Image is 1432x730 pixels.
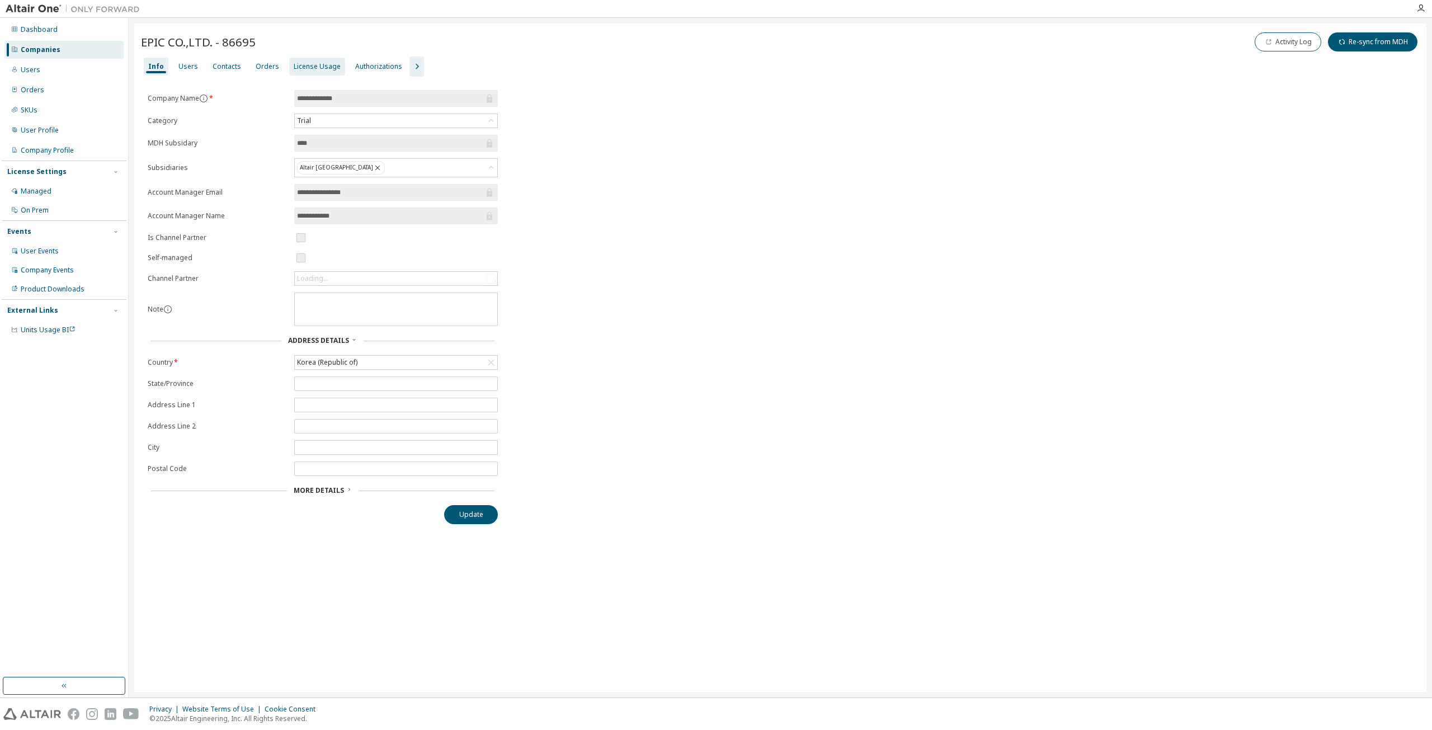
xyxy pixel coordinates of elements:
div: Loading... [297,274,328,283]
div: SKUs [21,106,37,115]
label: Is Channel Partner [148,233,288,242]
div: Loading... [295,272,497,285]
div: Product Downloads [21,285,84,294]
div: Trial [295,115,313,127]
div: Trial [295,114,497,128]
span: Address Details [288,336,349,345]
div: Companies [21,45,60,54]
label: City [148,443,288,452]
img: Altair One [6,3,145,15]
div: Website Terms of Use [182,705,265,714]
div: Users [21,65,40,74]
img: altair_logo.svg [3,708,61,720]
img: facebook.svg [68,708,79,720]
div: Altair [GEOGRAPHIC_DATA] [295,159,497,177]
div: User Profile [21,126,59,135]
label: Self-managed [148,253,288,262]
label: Address Line 1 [148,401,288,409]
label: Note [148,304,163,314]
div: License Usage [294,62,341,71]
div: Authorizations [355,62,402,71]
label: Category [148,116,288,125]
div: Events [7,227,31,236]
div: Orders [256,62,279,71]
span: EPIC CO.,LTD. - 86695 [141,34,256,50]
button: Activity Log [1255,32,1321,51]
button: Update [444,505,498,524]
img: youtube.svg [123,708,139,720]
label: MDH Subsidary [148,139,288,148]
div: Privacy [149,705,182,714]
div: Korea (Republic of) [295,356,359,369]
div: User Events [21,247,59,256]
div: Orders [21,86,44,95]
div: Company Events [21,266,74,275]
button: information [163,305,172,314]
div: External Links [7,306,58,315]
label: Account Manager Name [148,211,288,220]
button: information [199,94,208,103]
label: Company Name [148,94,288,103]
label: Country [148,358,288,367]
div: Contacts [213,62,241,71]
div: Info [148,62,164,71]
label: State/Province [148,379,288,388]
span: Units Usage BI [21,325,76,335]
div: Cookie Consent [265,705,322,714]
span: More Details [294,486,344,495]
div: Dashboard [21,25,58,34]
label: Subsidiaries [148,163,288,172]
label: Channel Partner [148,274,288,283]
label: Address Line 2 [148,422,288,431]
button: Re-sync from MDH [1328,32,1417,51]
img: linkedin.svg [105,708,116,720]
div: Company Profile [21,146,74,155]
label: Account Manager Email [148,188,288,197]
div: Korea (Republic of) [295,356,497,369]
div: License Settings [7,167,67,176]
img: instagram.svg [86,708,98,720]
div: Users [178,62,198,71]
div: On Prem [21,206,49,215]
div: Altair [GEOGRAPHIC_DATA] [297,161,385,175]
div: Managed [21,187,51,196]
label: Postal Code [148,464,288,473]
p: © 2025 Altair Engineering, Inc. All Rights Reserved. [149,714,322,723]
